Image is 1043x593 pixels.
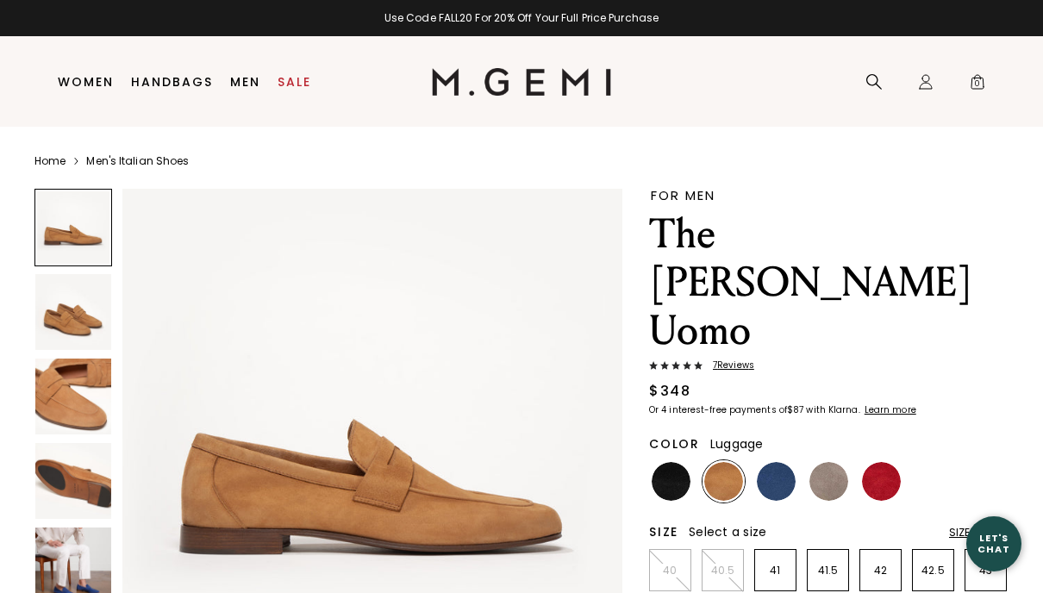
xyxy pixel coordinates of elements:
[432,68,612,96] img: M.Gemi
[35,443,111,519] img: The Sacca Uomo
[131,75,213,89] a: Handbags
[865,403,916,416] klarna-placement-style-cta: Learn more
[965,564,1006,577] p: 43
[652,462,690,501] img: Black
[862,462,901,501] img: Sunset Red
[913,564,953,577] p: 42.5
[755,564,796,577] p: 41
[278,75,311,89] a: Sale
[710,435,764,453] span: Luggage
[969,77,986,94] span: 0
[704,462,743,501] img: Luggage
[649,437,700,451] h2: Color
[703,564,743,577] p: 40.5
[703,360,754,371] span: 7 Review s
[35,359,111,434] img: The Sacca Uomo
[649,360,1009,374] a: 7Reviews
[860,564,901,577] p: 42
[949,526,1009,540] div: Size Chart
[649,525,678,539] h2: Size
[230,75,260,89] a: Men
[649,403,787,416] klarna-placement-style-body: Or 4 interest-free payments of
[806,403,862,416] klarna-placement-style-body: with Klarna
[809,462,848,501] img: Dark Sandstone
[863,405,916,415] a: Learn more
[689,523,766,540] span: Select a size
[34,154,66,168] a: Home
[787,403,803,416] klarna-placement-style-amount: $87
[757,462,796,501] img: Navy
[649,381,690,402] div: $348
[649,210,1009,355] h1: The [PERSON_NAME] Uomo
[86,154,189,168] a: Men's Italian Shoes
[966,533,1021,554] div: Let's Chat
[58,75,114,89] a: Women
[808,564,848,577] p: 41.5
[35,274,111,350] img: The Sacca Uomo
[651,189,1009,202] div: FOR MEN
[650,564,690,577] p: 40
